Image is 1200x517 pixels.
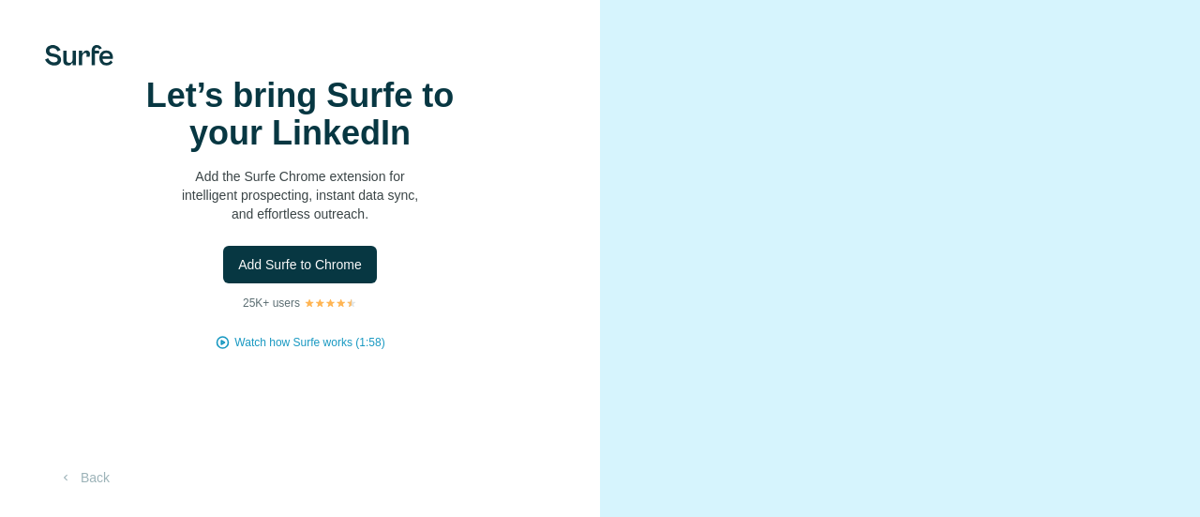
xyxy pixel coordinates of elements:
[243,295,300,312] p: 25K+ users
[45,45,113,66] img: Surfe's logo
[112,77,487,152] h1: Let’s bring Surfe to your LinkedIn
[112,167,487,223] p: Add the Surfe Chrome extension for intelligent prospecting, instant data sync, and effortless out...
[238,255,362,274] span: Add Surfe to Chrome
[234,334,384,351] button: Watch how Surfe works (1:58)
[304,297,357,309] img: Rating Stars
[45,461,123,494] button: Back
[223,246,377,283] button: Add Surfe to Chrome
